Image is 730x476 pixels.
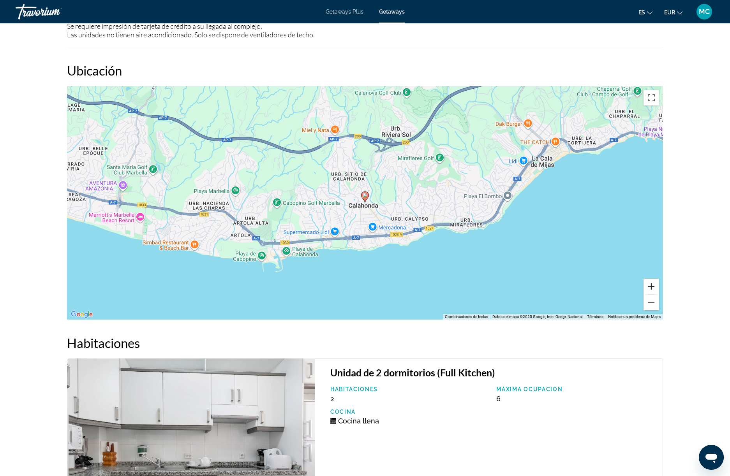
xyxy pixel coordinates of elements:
span: 2 [330,395,334,403]
a: Travorium [16,2,93,22]
span: EUR [664,9,675,16]
button: Ampliar [644,279,659,294]
button: Combinaciones de teclas [445,314,488,320]
span: es [638,9,645,16]
span: MC [699,8,710,16]
iframe: Botón para iniciar la ventana de mensajería [699,445,724,470]
p: Habitaciones [330,386,489,392]
a: Getaways [379,9,405,15]
a: Abre esta zona en Google Maps (se abre en una nueva ventana) [69,309,95,320]
button: User Menu [694,4,714,20]
span: Datos del mapa ©2025 Google, Inst. Geogr. Nacional [492,314,582,319]
a: Notificar un problema de Maps [608,314,661,319]
h2: Ubicación [67,63,663,78]
button: Reducir [644,295,659,310]
h3: Unidad de 2 dormitorios (Full Kitchen) [330,367,655,378]
p: Máxima ocupacion [496,386,655,392]
button: Cambiar a la vista en pantalla completa [644,90,659,105]
p: Cocina [330,409,489,415]
span: 6 [496,395,501,403]
button: Change language [638,7,652,18]
span: Cocina llena [338,417,379,425]
button: Change currency [664,7,682,18]
img: Google [69,309,95,320]
a: Getaways Plus [326,9,363,15]
a: Términos (se abre en una nueva pestaña) [587,314,603,319]
h2: Habitaciones [67,335,663,351]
